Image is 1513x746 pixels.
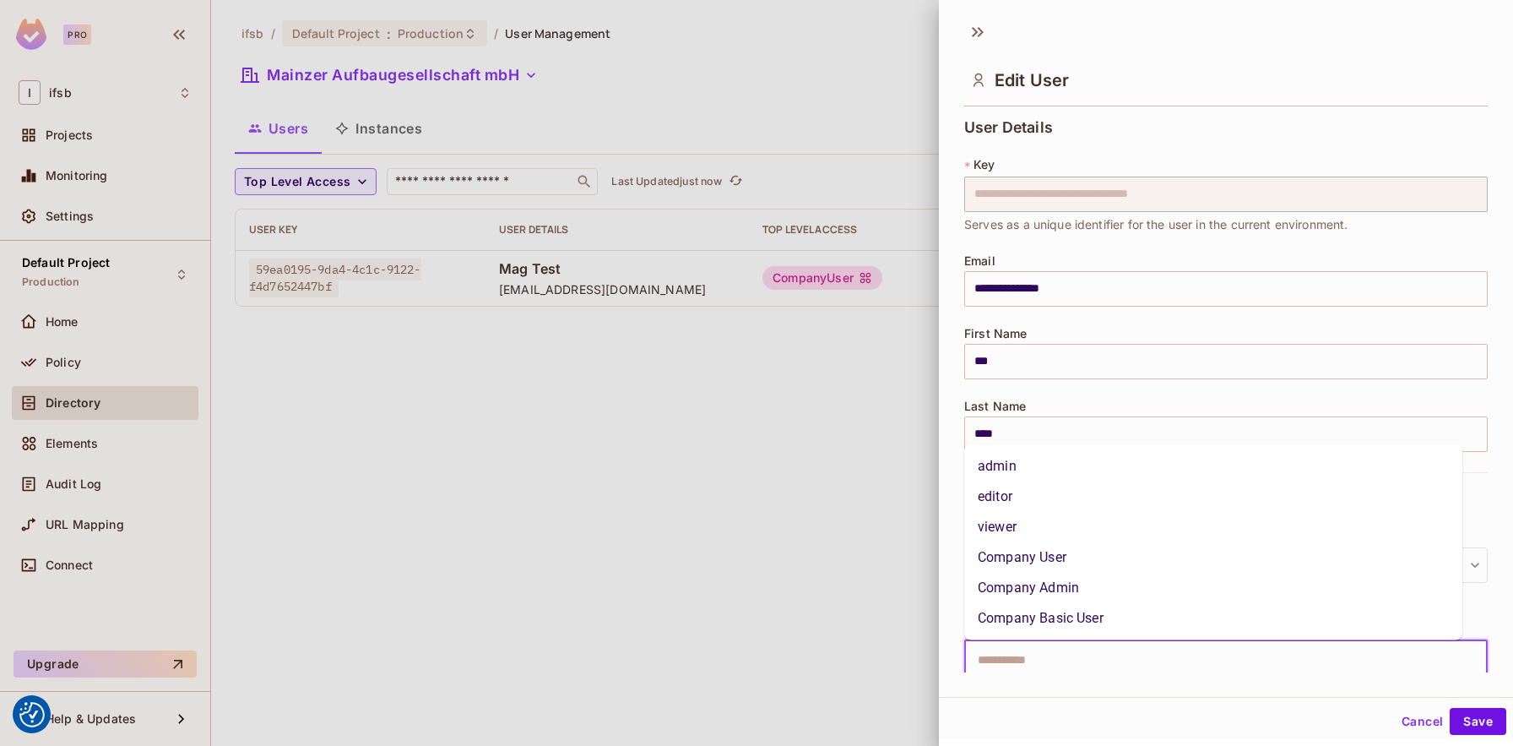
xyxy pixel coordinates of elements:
button: Cancel [1395,708,1450,735]
span: Edit User [995,70,1069,90]
img: Revisit consent button [19,702,45,727]
li: viewer [964,512,1462,542]
li: Company Admin [964,573,1462,603]
li: Company Basic User [964,603,1462,634]
button: Save [1450,708,1506,735]
span: Key [973,158,995,172]
span: First Name [964,327,1028,340]
li: Company User [964,542,1462,573]
button: Close [1478,658,1482,662]
span: Last Name [964,400,1026,413]
span: Email [964,254,995,268]
span: Serves as a unique identifier for the user in the current environment. [964,215,1348,234]
button: Consent Preferences [19,702,45,727]
span: User Details [964,119,1053,136]
li: admin [964,451,1462,482]
li: editor [964,482,1462,512]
